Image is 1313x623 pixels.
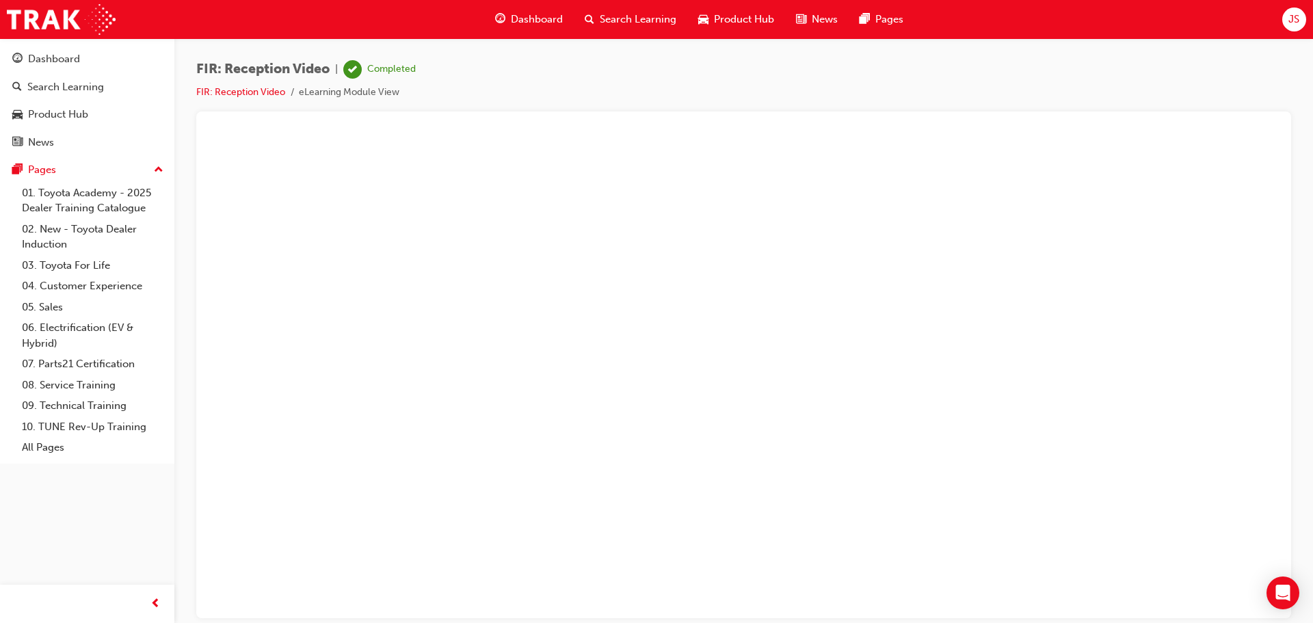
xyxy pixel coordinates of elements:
[495,11,505,28] span: guage-icon
[698,11,708,28] span: car-icon
[574,5,687,34] a: search-iconSearch Learning
[335,62,338,77] span: |
[154,161,163,179] span: up-icon
[367,63,416,76] div: Completed
[5,130,169,155] a: News
[12,164,23,176] span: pages-icon
[16,416,169,438] a: 10. TUNE Rev-Up Training
[16,255,169,276] a: 03. Toyota For Life
[7,4,116,35] img: Trak
[16,317,169,354] a: 06. Electrification (EV & Hybrid)
[5,47,169,72] a: Dashboard
[196,62,330,77] span: FIR: Reception Video
[16,276,169,297] a: 04. Customer Experience
[585,11,594,28] span: search-icon
[28,135,54,150] div: News
[860,11,870,28] span: pages-icon
[785,5,849,34] a: news-iconNews
[16,297,169,318] a: 05. Sales
[12,53,23,66] span: guage-icon
[1282,8,1306,31] button: JS
[5,157,169,183] button: Pages
[28,107,88,122] div: Product Hub
[5,44,169,157] button: DashboardSearch LearningProduct HubNews
[16,395,169,416] a: 09. Technical Training
[849,5,914,34] a: pages-iconPages
[796,11,806,28] span: news-icon
[875,12,903,27] span: Pages
[16,437,169,458] a: All Pages
[12,137,23,149] span: news-icon
[1288,12,1299,27] span: JS
[16,354,169,375] a: 07. Parts21 Certification
[12,109,23,121] span: car-icon
[28,162,56,178] div: Pages
[343,60,362,79] span: learningRecordVerb_COMPLETE-icon
[299,85,399,101] li: eLearning Module View
[484,5,574,34] a: guage-iconDashboard
[600,12,676,27] span: Search Learning
[5,102,169,127] a: Product Hub
[16,375,169,396] a: 08. Service Training
[16,219,169,255] a: 02. New - Toyota Dealer Induction
[714,12,774,27] span: Product Hub
[812,12,838,27] span: News
[150,596,161,613] span: prev-icon
[687,5,785,34] a: car-iconProduct Hub
[16,183,169,219] a: 01. Toyota Academy - 2025 Dealer Training Catalogue
[1266,576,1299,609] div: Open Intercom Messenger
[27,79,104,95] div: Search Learning
[511,12,563,27] span: Dashboard
[28,51,80,67] div: Dashboard
[5,75,169,100] a: Search Learning
[12,81,22,94] span: search-icon
[196,86,285,98] a: FIR: Reception Video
